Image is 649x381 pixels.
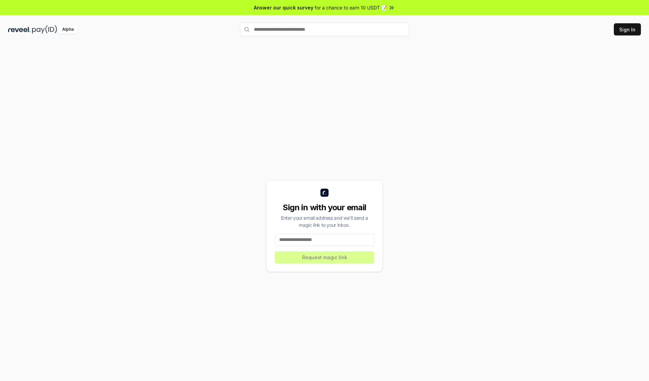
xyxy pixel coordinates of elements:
div: Alpha [58,25,77,34]
img: logo_small [320,189,329,197]
span: for a chance to earn 10 USDT 📝 [315,4,387,11]
div: Sign in with your email [275,202,374,213]
img: reveel_dark [8,25,31,34]
span: Answer our quick survey [254,4,313,11]
img: pay_id [32,25,57,34]
button: Sign In [614,23,641,35]
div: Enter your email address and we’ll send a magic link to your inbox. [275,214,374,228]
